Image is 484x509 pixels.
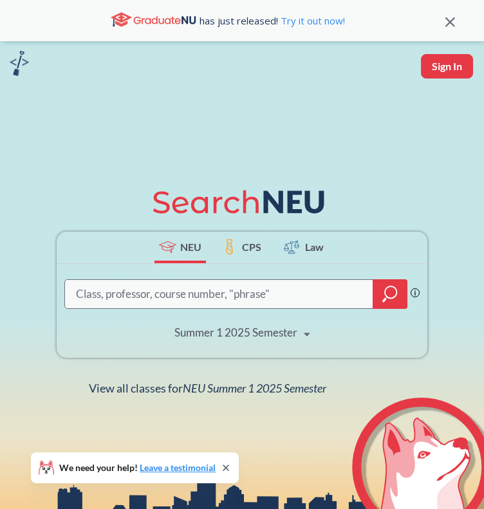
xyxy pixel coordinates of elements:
span: We need your help! [59,463,216,472]
div: Summer 1 2025 Semester [174,326,297,340]
a: sandbox logo [10,51,29,80]
span: NEU Summer 1 2025 Semester [183,381,326,395]
a: Leave a testimonial [140,462,216,473]
a: Try it out now! [278,14,345,27]
div: magnifying glass [373,279,407,309]
img: sandbox logo [10,51,29,76]
svg: magnifying glass [382,285,398,303]
span: Law [305,239,324,254]
button: Sign In [421,54,473,79]
span: has just released! [200,14,345,28]
span: NEU [180,239,201,254]
span: View all classes for [89,381,326,395]
span: CPS [242,239,261,254]
input: Class, professor, course number, "phrase" [75,281,364,307]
